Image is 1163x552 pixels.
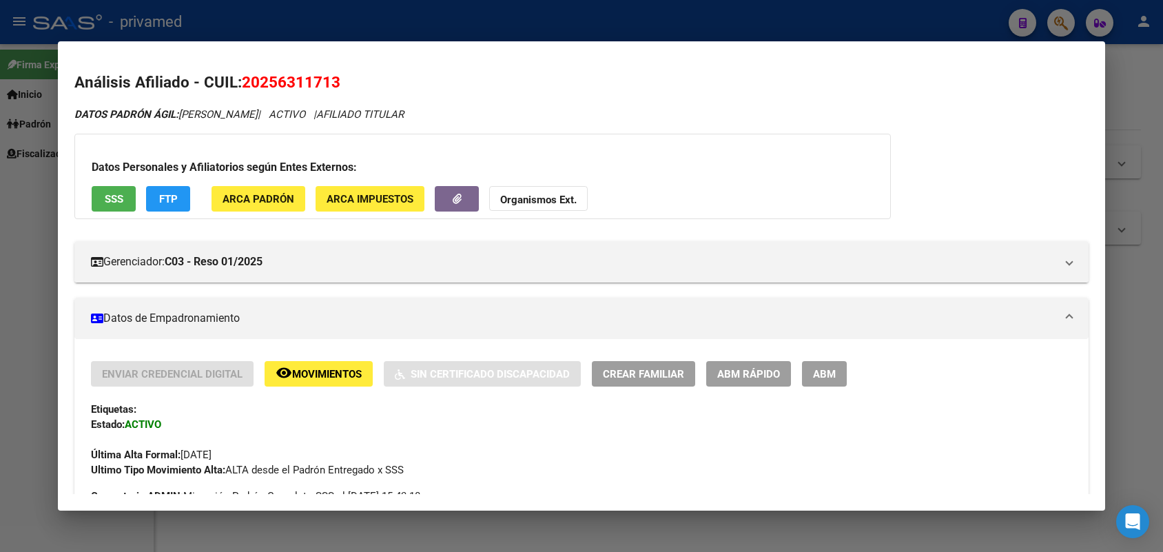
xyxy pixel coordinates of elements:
[813,368,836,380] span: ABM
[92,159,874,176] h3: Datos Personales y Afiliatorios según Entes Externos:
[146,186,190,212] button: FTP
[74,108,258,121] span: [PERSON_NAME]
[242,73,340,91] span: 20256311713
[92,186,136,212] button: SSS
[384,361,581,387] button: Sin Certificado Discapacidad
[74,108,178,121] strong: DATOS PADRÓN ÁGIL:
[91,310,1055,327] mat-panel-title: Datos de Empadronamiento
[102,368,243,380] span: Enviar Credencial Digital
[706,361,791,387] button: ABM Rápido
[91,449,212,461] span: [DATE]
[105,193,123,205] span: SSS
[603,368,684,380] span: Crear Familiar
[91,418,125,431] strong: Estado:
[91,489,420,504] span: Migración Padrón Completo SSS el [DATE] 15:43:18
[74,298,1088,339] mat-expansion-panel-header: Datos de Empadronamiento
[276,365,292,381] mat-icon: remove_red_eye
[327,193,413,205] span: ARCA Impuestos
[802,361,847,387] button: ABM
[91,254,1055,270] mat-panel-title: Gerenciador:
[91,464,404,476] span: ALTA desde el Padrón Entregado x SSS
[411,368,570,380] span: Sin Certificado Discapacidad
[74,241,1088,283] mat-expansion-panel-header: Gerenciador:C03 - Reso 01/2025
[1116,505,1149,538] div: Open Intercom Messenger
[316,186,424,212] button: ARCA Impuestos
[165,254,263,270] strong: C03 - Reso 01/2025
[489,186,588,212] button: Organismos Ext.
[74,108,404,121] i: | ACTIVO |
[91,361,254,387] button: Enviar Credencial Digital
[74,71,1088,94] h2: Análisis Afiliado - CUIL:
[91,449,181,461] strong: Última Alta Formal:
[125,418,161,431] strong: ACTIVO
[500,194,577,206] strong: Organismos Ext.
[292,368,362,380] span: Movimientos
[592,361,695,387] button: Crear Familiar
[91,403,136,416] strong: Etiquetas:
[316,108,404,121] span: AFILIADO TITULAR
[91,490,183,502] strong: Comentario ADMIN:
[717,368,780,380] span: ABM Rápido
[91,464,225,476] strong: Ultimo Tipo Movimiento Alta:
[212,186,305,212] button: ARCA Padrón
[265,361,373,387] button: Movimientos
[159,193,178,205] span: FTP
[223,193,294,205] span: ARCA Padrón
